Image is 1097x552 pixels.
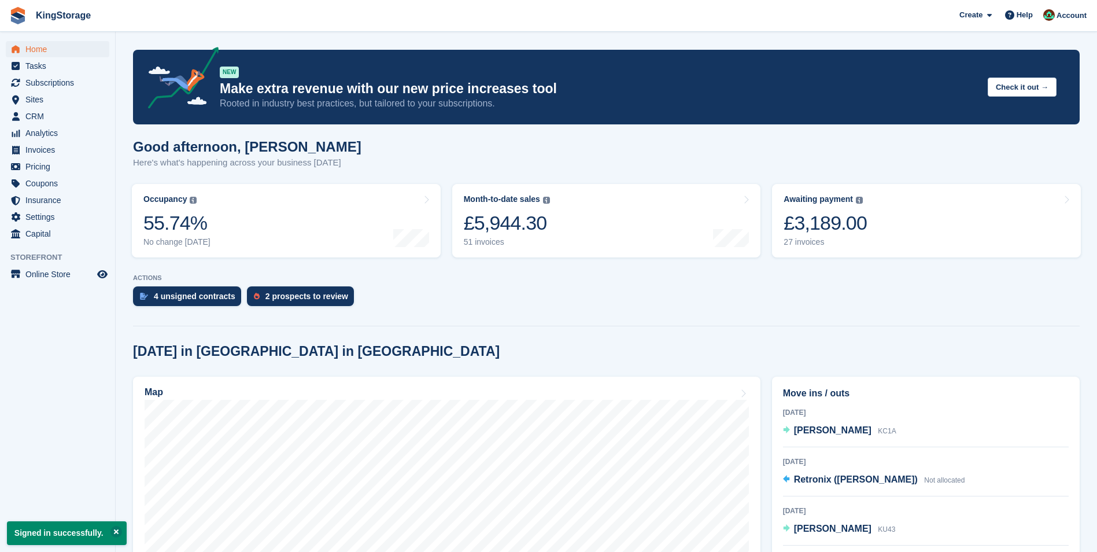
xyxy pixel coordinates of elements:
[464,211,550,235] div: £5,944.30
[783,506,1069,516] div: [DATE]
[133,344,500,359] h2: [DATE] in [GEOGRAPHIC_DATA] in [GEOGRAPHIC_DATA]
[783,457,1069,467] div: [DATE]
[794,474,918,484] span: Retronix ([PERSON_NAME])
[10,252,115,263] span: Storefront
[6,75,109,91] a: menu
[464,194,540,204] div: Month-to-date sales
[6,41,109,57] a: menu
[452,184,761,257] a: Month-to-date sales £5,944.30 51 invoices
[6,91,109,108] a: menu
[220,67,239,78] div: NEW
[140,293,148,300] img: contract_signature_icon-13c848040528278c33f63329250d36e43548de30e8caae1d1a13099fd9432cc5.svg
[878,427,896,435] span: KC1A
[6,58,109,74] a: menu
[25,58,95,74] span: Tasks
[6,175,109,192] a: menu
[1043,9,1055,21] img: John King
[988,78,1057,97] button: Check it out →
[794,524,871,533] span: [PERSON_NAME]
[959,9,983,21] span: Create
[25,159,95,175] span: Pricing
[7,521,127,545] p: Signed in successfully.
[133,139,361,154] h1: Good afternoon, [PERSON_NAME]
[6,159,109,175] a: menu
[133,286,247,312] a: 4 unsigned contracts
[247,286,360,312] a: 2 prospects to review
[784,237,867,247] div: 27 invoices
[6,209,109,225] a: menu
[794,425,871,435] span: [PERSON_NAME]
[6,108,109,124] a: menu
[783,424,896,439] a: [PERSON_NAME] KC1A
[145,387,163,398] h2: Map
[784,211,867,235] div: £3,189.00
[783,522,896,537] a: [PERSON_NAME] KU43
[143,211,210,235] div: 55.74%
[856,197,863,204] img: icon-info-grey-7440780725fd019a000dd9b08b2336e03edf1995a4989e88bcd33f0948082b44.svg
[220,97,978,110] p: Rooted in industry best practices, but tailored to your subscriptions.
[95,267,109,281] a: Preview store
[6,266,109,282] a: menu
[1057,10,1087,21] span: Account
[783,387,1069,400] h2: Move ins / outs
[25,91,95,108] span: Sites
[31,6,95,25] a: KingStorage
[25,209,95,225] span: Settings
[6,125,109,141] a: menu
[25,192,95,208] span: Insurance
[25,266,95,282] span: Online Store
[143,194,187,204] div: Occupancy
[25,108,95,124] span: CRM
[25,125,95,141] span: Analytics
[154,292,235,301] div: 4 unsigned contracts
[143,237,210,247] div: No change [DATE]
[6,226,109,242] a: menu
[138,47,219,113] img: price-adjustments-announcement-icon-8257ccfd72463d97f412b2fc003d46551f7dbcb40ab6d574587a9cd5c0d94...
[133,156,361,170] p: Here's what's happening across your business [DATE]
[25,226,95,242] span: Capital
[190,197,197,204] img: icon-info-grey-7440780725fd019a000dd9b08b2336e03edf1995a4989e88bcd33f0948082b44.svg
[133,274,1080,282] p: ACTIONS
[265,292,348,301] div: 2 prospects to review
[6,192,109,208] a: menu
[878,525,895,533] span: KU43
[25,75,95,91] span: Subscriptions
[9,7,27,24] img: stora-icon-8386f47178a22dfd0bd8f6a31ec36ba5ce8667c1dd55bd0f319d3a0aa187defe.svg
[783,407,1069,418] div: [DATE]
[25,175,95,192] span: Coupons
[1017,9,1033,21] span: Help
[772,184,1081,257] a: Awaiting payment £3,189.00 27 invoices
[25,41,95,57] span: Home
[25,142,95,158] span: Invoices
[132,184,441,257] a: Occupancy 55.74% No change [DATE]
[783,473,965,488] a: Retronix ([PERSON_NAME]) Not allocated
[464,237,550,247] div: 51 invoices
[543,197,550,204] img: icon-info-grey-7440780725fd019a000dd9b08b2336e03edf1995a4989e88bcd33f0948082b44.svg
[6,142,109,158] a: menu
[784,194,853,204] div: Awaiting payment
[220,80,978,97] p: Make extra revenue with our new price increases tool
[254,293,260,300] img: prospect-51fa495bee0391a8d652442698ab0144808aea92771e9ea1ae160a38d050c398.svg
[924,476,965,484] span: Not allocated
